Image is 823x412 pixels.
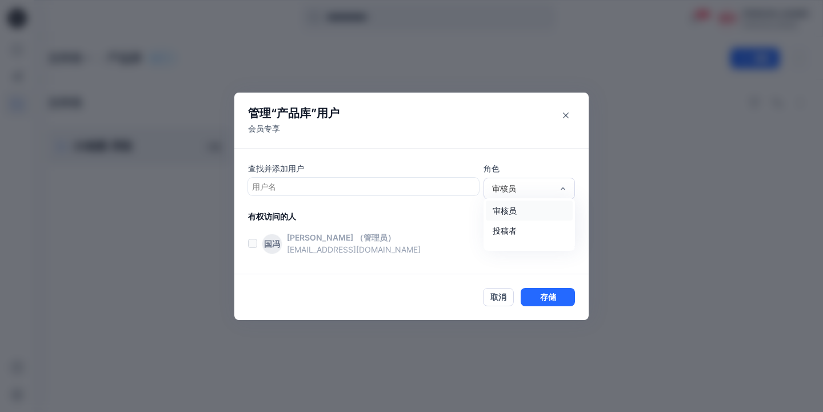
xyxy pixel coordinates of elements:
[287,243,559,255] p: [EMAIL_ADDRESS][DOMAIN_NAME]
[248,122,339,134] p: 会员专享
[277,106,311,120] span: 产品库
[262,234,282,254] div: 国冯
[492,182,553,194] div: 审核员
[248,162,479,174] p: 查找并添加用户
[248,106,339,120] h4: 管理“ ”用户
[483,288,514,306] button: 取消
[521,288,575,306] button: 存储
[486,221,573,241] div: 投稿者
[287,231,353,243] p: [PERSON_NAME]
[486,201,573,221] div: 审核员
[484,162,575,174] p: 角色
[557,106,575,125] button: 关闭
[248,210,589,222] p: 有权访问的人
[355,231,395,243] p: （管理员）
